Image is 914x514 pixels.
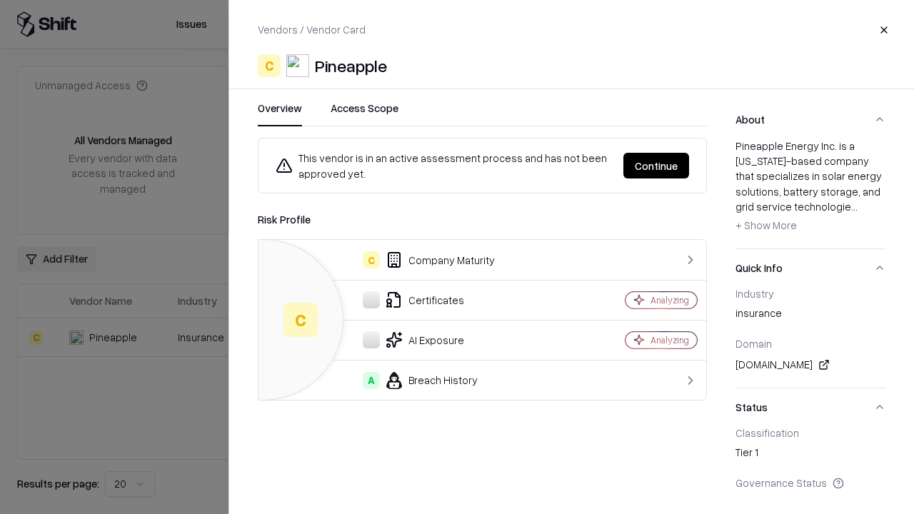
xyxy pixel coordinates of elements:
button: About [735,101,885,138]
div: Quick Info [735,287,885,388]
div: Analyzing [651,294,689,306]
button: Continue [623,153,689,178]
div: Classification [735,426,885,439]
div: [DOMAIN_NAME] [735,356,885,373]
div: Governance Status [735,476,885,489]
div: Analyzing [651,334,689,346]
button: Overview [258,101,302,126]
span: + Show More [735,218,797,231]
div: C [258,54,281,77]
div: Company Maturity [270,251,576,268]
div: Risk Profile [258,211,707,228]
div: About [735,138,885,248]
div: AI Exposure [270,331,576,348]
button: Quick Info [735,249,885,287]
div: Industry [735,287,885,300]
div: Certificates [270,291,576,308]
span: ... [851,200,858,213]
div: Tier 1 [735,445,885,465]
img: Pineapple [286,54,309,77]
div: Domain [735,337,885,350]
div: C [283,303,318,337]
div: Pineapple Energy Inc. is a [US_STATE]-based company that specializes in solar energy solutions, b... [735,138,885,237]
div: This vendor is in an active assessment process and has not been approved yet. [276,150,612,181]
div: Pineapple [315,54,387,77]
div: Breach History [270,372,576,389]
button: Access Scope [331,101,398,126]
button: + Show More [735,214,797,237]
button: Status [735,388,885,426]
p: Vendors / Vendor Card [258,22,366,37]
div: C [363,251,380,268]
div: A [363,372,380,389]
div: insurance [735,306,885,326]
